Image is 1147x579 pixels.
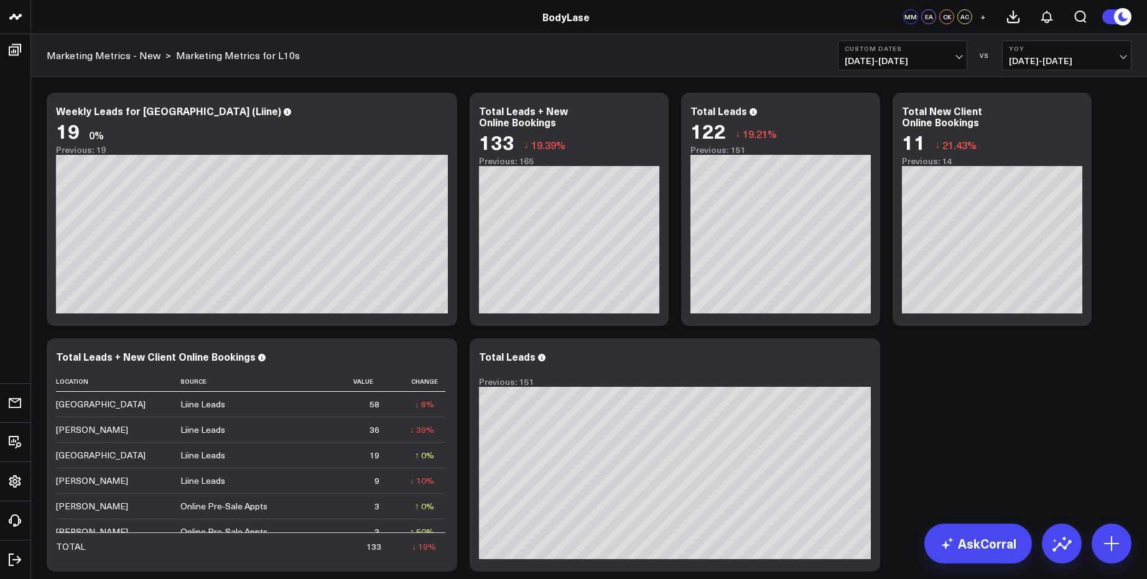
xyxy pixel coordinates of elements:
span: 21.43% [942,138,977,152]
th: Change [391,371,445,392]
div: MM [903,9,918,24]
div: [PERSON_NAME] [56,424,128,436]
div: 9 [374,475,379,487]
div: ↓ 39% [410,424,434,436]
div: 133 [366,540,381,553]
div: [PERSON_NAME] [56,475,128,487]
div: ↓ 19% [412,540,436,553]
div: TOTAL [56,540,85,553]
div: 19 [56,119,80,142]
span: [DATE] - [DATE] [1009,56,1125,66]
div: ↓ 8% [415,398,434,410]
div: > [47,49,171,62]
div: 133 [479,131,514,153]
th: Location [56,371,180,392]
span: ↓ [524,137,529,153]
a: AskCorral [924,524,1032,563]
div: Total Leads [690,104,747,118]
div: Total Leads + New Online Bookings [479,104,568,129]
div: Online Pre-Sale Appts [180,500,267,512]
div: ↑ 50% [410,526,434,538]
div: Liine Leads [180,424,225,436]
div: [PERSON_NAME] [56,500,128,512]
div: Previous: 19 [56,145,448,155]
div: [GEOGRAPHIC_DATA] [56,449,146,461]
span: 19.21% [743,127,777,141]
button: + [975,9,990,24]
div: 36 [369,424,379,436]
div: 19 [369,449,379,461]
div: [GEOGRAPHIC_DATA] [56,398,146,410]
div: 11 [902,131,926,153]
div: VS [973,52,996,59]
div: 122 [690,119,726,142]
div: 0% [89,128,104,142]
div: Weekly Leads for [GEOGRAPHIC_DATA] (Liine) [56,104,281,118]
div: EA [921,9,936,24]
div: 3 [374,526,379,538]
span: + [980,12,986,21]
div: Online Pre-Sale Appts [180,526,267,538]
b: Custom Dates [845,45,960,52]
div: CK [939,9,954,24]
div: Total Leads [479,350,536,363]
div: Previous: 151 [690,145,871,155]
th: Value [333,371,391,392]
div: Previous: 151 [479,377,871,387]
div: ↑ 0% [415,500,434,512]
div: Total Leads + New Client Online Bookings [56,350,256,363]
div: ↑ 0% [415,449,434,461]
span: [DATE] - [DATE] [845,56,960,66]
div: Previous: 165 [479,156,659,166]
button: Custom Dates[DATE]-[DATE] [838,40,967,70]
div: Previous: 14 [902,156,1082,166]
div: 58 [369,398,379,410]
div: Liine Leads [180,449,225,461]
button: YoY[DATE]-[DATE] [1002,40,1131,70]
th: Source [180,371,333,392]
div: AC [957,9,972,24]
span: 19.39% [531,138,565,152]
div: 3 [374,500,379,512]
span: ↓ [935,137,940,153]
a: BodyLase [542,10,590,24]
b: YoY [1009,45,1125,52]
div: Total New Client Online Bookings [902,104,982,129]
div: Liine Leads [180,398,225,410]
a: Marketing Metrics for L10s [176,49,300,62]
div: ↓ 10% [410,475,434,487]
span: ↓ [735,126,740,142]
a: Marketing Metrics - New [47,49,160,62]
div: Liine Leads [180,475,225,487]
div: [PERSON_NAME] [56,526,128,538]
